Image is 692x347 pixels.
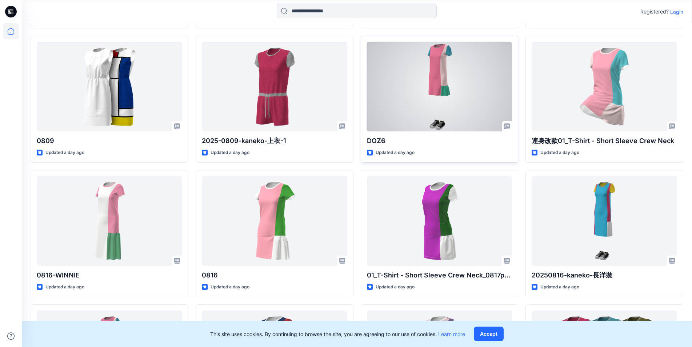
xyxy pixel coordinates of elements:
p: 2025-0809-kaneko-上衣-1 [202,136,347,146]
a: DOZ6 [367,42,512,131]
p: Updated a day ago [376,149,415,157]
a: 20250816-kaneko-長洋裝 [532,176,677,266]
p: 0816-WINNIE [37,270,182,280]
p: 連身改款01_T-Shirt - Short Sleeve Crew Neck [532,136,677,146]
p: DOZ6 [367,136,512,146]
a: 2025-0809-kaneko-上衣-1 [202,42,347,131]
p: Updated a day ago [540,283,579,291]
a: 0816-WINNIE [37,176,182,266]
button: Accept [474,327,504,341]
p: Registered? [640,7,669,16]
p: 20250816-kaneko-長洋裝 [532,270,677,280]
p: Updated a day ago [211,149,249,157]
p: This site uses cookies. By continuing to browse the site, you are agreeing to our use of cookies. [210,330,465,338]
p: Updated a day ago [45,283,84,291]
p: 01_T-Shirt - Short Sleeve Crew Neck_0817pm homework [367,270,512,280]
p: Login [670,8,683,16]
p: Updated a day ago [211,283,249,291]
a: 連身改款01_T-Shirt - Short Sleeve Crew Neck [532,42,677,131]
p: 0816 [202,270,347,280]
p: Updated a day ago [376,283,415,291]
a: 01_T-Shirt - Short Sleeve Crew Neck_0817pm homework [367,176,512,266]
p: Updated a day ago [540,149,579,157]
p: Updated a day ago [45,149,84,157]
a: 0816 [202,176,347,266]
a: 0809 [37,42,182,131]
p: 0809 [37,136,182,146]
a: Learn more [438,331,465,337]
